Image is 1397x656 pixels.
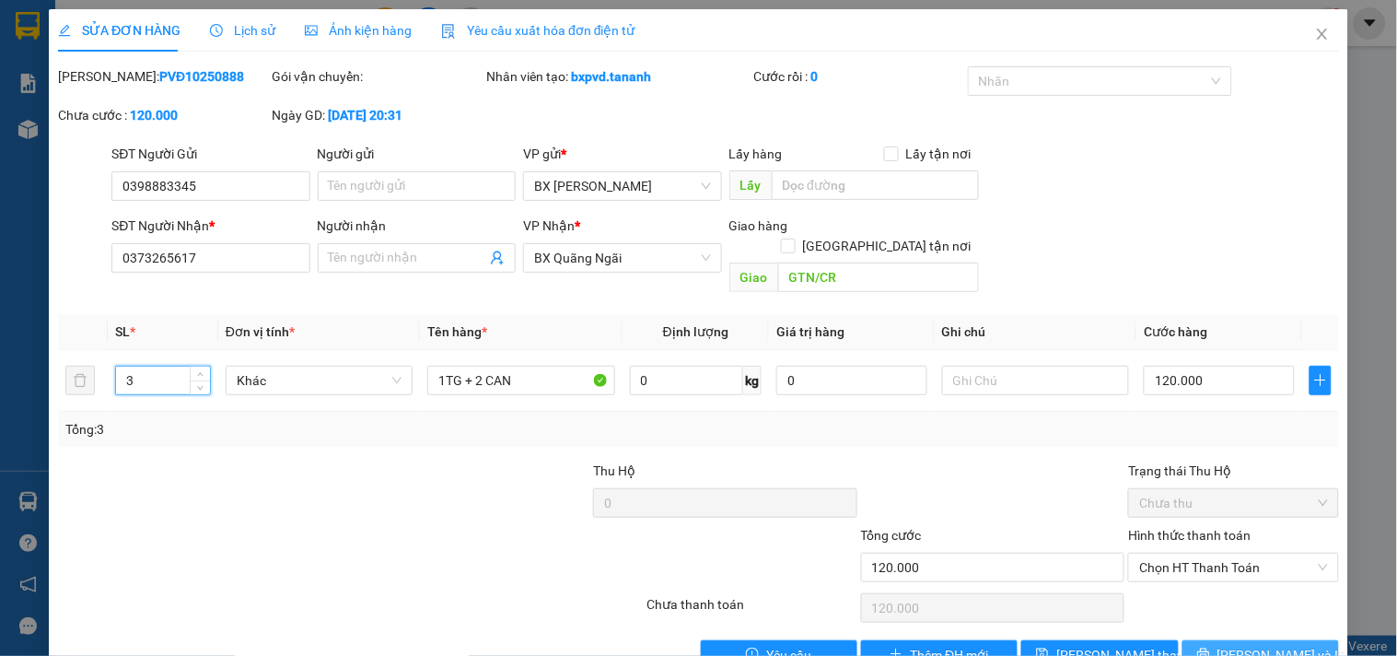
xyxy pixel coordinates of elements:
[210,23,275,38] span: Lịch sử
[1297,9,1348,61] button: Close
[490,251,505,265] span: user-add
[645,594,858,627] div: Chưa thanh toán
[16,60,145,86] div: 0979108898
[523,218,575,233] span: VP Nhận
[811,69,819,84] b: 0
[159,69,244,84] b: PVĐ10250888
[111,216,309,236] div: SĐT Người Nhận
[58,66,268,87] div: [PERSON_NAME]:
[190,367,210,381] span: Increase Value
[58,23,180,38] span: SỬA ĐƠN HÀNG
[729,170,772,200] span: Lấy
[155,123,180,143] span: CC :
[776,324,844,339] span: Giá trị hàng
[210,24,223,37] span: clock-circle
[427,324,487,339] span: Tên hàng
[1310,366,1332,395] button: plus
[157,82,306,108] div: 0911325296
[534,172,710,200] span: BX Phạm Văn Đồng
[1310,373,1331,388] span: plus
[318,144,516,164] div: Người gửi
[195,369,206,381] span: up
[273,66,483,87] div: Gói vận chuyển:
[729,146,783,161] span: Lấy hàng
[743,366,762,395] span: kg
[942,366,1129,395] input: Ghi Chú
[1128,528,1251,543] label: Hình thức thanh toán
[796,236,979,256] span: [GEOGRAPHIC_DATA] tận nơi
[663,324,728,339] span: Định lượng
[899,144,979,164] span: Lấy tận nơi
[58,24,71,37] span: edit
[935,314,1136,350] th: Ghi chú
[237,367,402,394] span: Khác
[111,144,309,164] div: SĐT Người Gửi
[1139,554,1327,581] span: Chọn HT Thanh Toán
[571,69,651,84] b: bxpvd.tananh
[729,263,778,292] span: Giao
[441,23,635,38] span: Yêu cầu xuất hóa đơn điện tử
[195,382,206,393] span: down
[16,18,44,37] span: Gửi:
[305,24,318,37] span: picture
[157,18,202,37] span: Nhận:
[157,60,306,82] div: TÂM
[778,263,979,292] input: Dọc đường
[523,144,721,164] div: VP gửi
[593,463,635,478] span: Thu Hộ
[772,170,979,200] input: Dọc đường
[273,105,483,125] div: Ngày GD:
[16,38,145,60] div: THÁI
[65,419,541,439] div: Tổng: 3
[534,244,710,272] span: BX Quãng Ngãi
[305,23,412,38] span: Ảnh kiện hàng
[1139,489,1327,517] span: Chưa thu
[729,218,788,233] span: Giao hàng
[1144,324,1207,339] span: Cước hàng
[58,105,268,125] div: Chưa cước :
[115,324,130,339] span: SL
[486,66,751,87] div: Nhân viên tạo:
[1315,27,1330,41] span: close
[861,528,922,543] span: Tổng cước
[754,66,964,87] div: Cước rồi :
[441,24,456,39] img: icon
[329,108,403,123] b: [DATE] 20:31
[190,381,210,394] span: Decrease Value
[157,16,306,60] div: BX Quãng Ngãi
[65,366,95,395] button: delete
[155,119,308,145] div: 40.000
[1128,461,1338,481] div: Trạng thái Thu Hộ
[427,366,614,395] input: VD: Bàn, Ghế
[130,108,178,123] b: 120.000
[16,16,145,38] div: VP Đắk Tô
[226,324,295,339] span: Đơn vị tính
[318,216,516,236] div: Người nhận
